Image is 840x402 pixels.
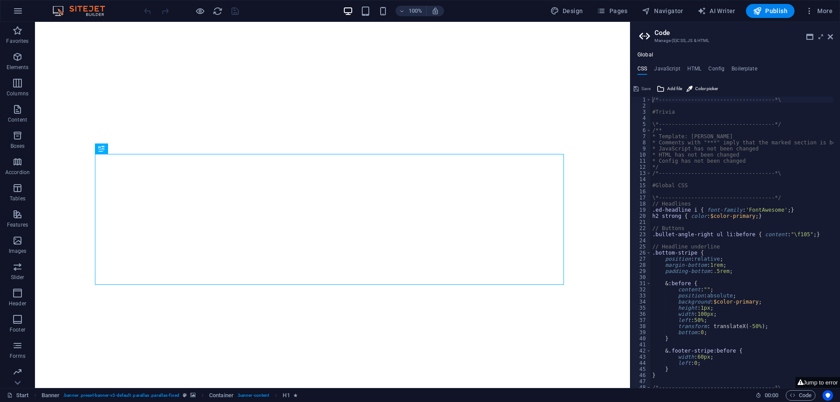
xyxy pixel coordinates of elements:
[195,6,205,16] button: Click here to leave preview mode and continue editing
[50,6,116,16] img: Editor Logo
[631,97,651,103] div: 1
[822,390,833,401] button: Usercentrics
[642,7,683,15] span: Navigator
[697,7,735,15] span: AI Writer
[631,103,651,109] div: 2
[631,280,651,287] div: 31
[631,293,651,299] div: 33
[42,390,297,401] nav: breadcrumb
[695,84,718,94] span: Color picker
[5,169,30,176] p: Accordion
[6,38,28,45] p: Favorites
[631,354,651,360] div: 43
[212,6,223,16] button: reload
[801,4,836,18] button: More
[209,390,234,401] span: Click to select. Double-click to edit
[631,231,651,238] div: 23
[631,348,651,354] div: 42
[42,390,60,401] span: Click to select. Double-click to edit
[631,195,651,201] div: 17
[631,378,651,385] div: 47
[694,4,739,18] button: AI Writer
[631,133,651,140] div: 7
[631,109,651,115] div: 3
[395,6,427,16] button: 100%
[631,201,651,207] div: 18
[790,390,812,401] span: Code
[550,7,583,15] span: Design
[786,390,815,401] button: Code
[8,116,27,123] p: Content
[9,300,26,307] p: Header
[631,329,651,336] div: 39
[631,238,651,244] div: 24
[708,66,724,75] h4: Config
[631,244,651,250] div: 25
[593,4,631,18] button: Pages
[631,170,651,176] div: 13
[63,390,179,401] span: . banner .preset-banner-v3-default .parallax .parallax-fixed
[631,213,651,219] div: 20
[10,195,25,202] p: Tables
[731,66,757,75] h4: Boilerplate
[294,393,297,398] i: Element contains an animation
[631,219,651,225] div: 21
[631,182,651,189] div: 15
[631,152,651,158] div: 10
[631,158,651,164] div: 11
[631,250,651,256] div: 26
[771,392,772,399] span: :
[631,140,651,146] div: 8
[638,4,687,18] button: Navigator
[667,84,682,94] span: Add file
[7,90,28,97] p: Columns
[213,6,223,16] i: Reload page
[631,121,651,127] div: 5
[7,390,29,401] a: Click to cancel selection. Double-click to open Pages
[654,37,815,45] h3: Manage (S)CSS, JS & HTML
[631,127,651,133] div: 6
[190,393,196,398] i: This element contains a background
[631,305,651,311] div: 35
[431,7,439,15] i: On resize automatically adjust zoom level to fit chosen device.
[631,317,651,323] div: 37
[631,287,651,293] div: 32
[654,66,680,75] h4: JavaScript
[9,248,27,255] p: Images
[631,176,651,182] div: 14
[631,385,651,391] div: 48
[637,66,647,75] h4: CSS
[631,274,651,280] div: 30
[409,6,423,16] h6: 100%
[631,323,651,329] div: 38
[631,342,651,348] div: 41
[10,326,25,333] p: Footer
[631,311,651,317] div: 36
[756,390,779,401] h6: Session time
[631,336,651,342] div: 40
[655,84,683,94] button: Add file
[637,52,653,59] h4: Global
[283,390,290,401] span: Click to select. Double-click to edit
[7,64,29,71] p: Elements
[10,353,25,360] p: Forms
[687,66,702,75] h4: HTML
[631,299,651,305] div: 34
[237,390,269,401] span: . banner-content
[685,84,719,94] button: Color picker
[183,393,187,398] i: This element is a customizable preset
[10,143,25,150] p: Boxes
[631,225,651,231] div: 22
[631,268,651,274] div: 29
[631,360,651,366] div: 44
[631,262,651,268] div: 28
[597,7,627,15] span: Pages
[547,4,587,18] button: Design
[631,207,651,213] div: 19
[631,372,651,378] div: 46
[631,164,651,170] div: 12
[746,4,794,18] button: Publish
[654,29,833,37] h2: Code
[631,189,651,195] div: 16
[631,115,651,121] div: 4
